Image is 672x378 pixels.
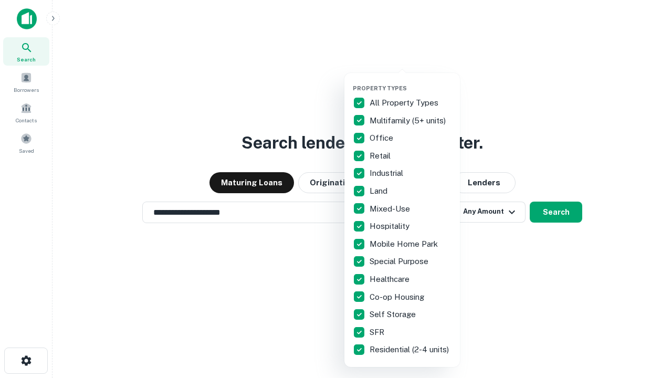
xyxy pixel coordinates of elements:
iframe: Chat Widget [619,294,672,344]
p: Mobile Home Park [370,238,440,250]
p: Industrial [370,167,405,180]
p: Land [370,185,390,197]
p: Mixed-Use [370,203,412,215]
p: Self Storage [370,308,418,321]
p: Multifamily (5+ units) [370,114,448,127]
p: Special Purpose [370,255,430,268]
p: Hospitality [370,220,412,233]
p: SFR [370,326,386,339]
p: Residential (2-4 units) [370,343,451,356]
span: Property Types [353,85,407,91]
p: All Property Types [370,97,440,109]
p: Retail [370,150,393,162]
p: Co-op Housing [370,291,426,303]
p: Office [370,132,395,144]
p: Healthcare [370,273,412,286]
